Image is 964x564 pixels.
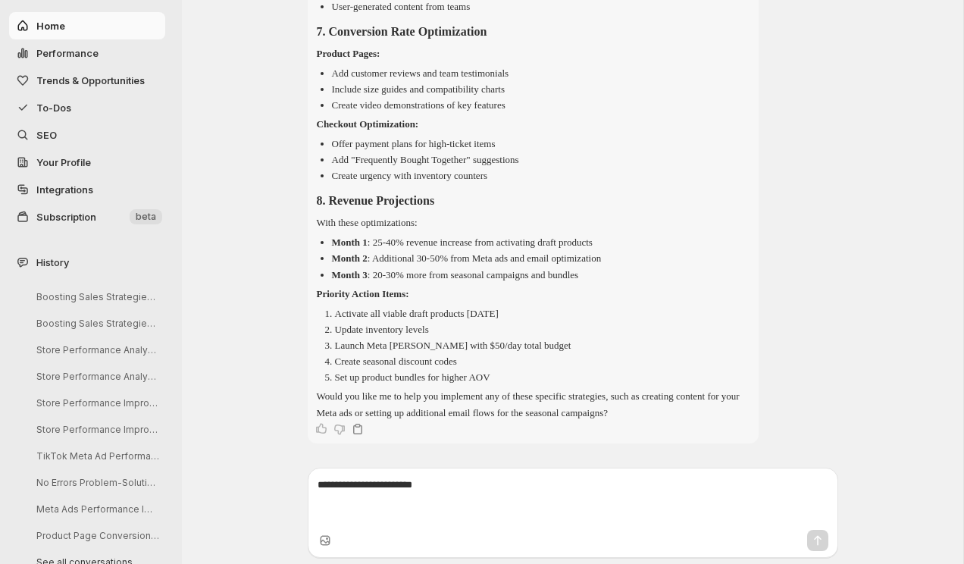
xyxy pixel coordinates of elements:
[24,391,168,415] button: Store Performance Improvement Strategy
[332,252,602,264] p: : Additional 30-50% from Meta ads and email optimization
[24,497,168,521] button: Meta Ads Performance Improvement
[332,252,368,264] strong: Month 2
[136,211,156,223] span: beta
[317,118,419,130] strong: Checkout Optimization:
[329,418,350,440] button: Thumbs down
[332,237,593,248] p: : 25-40% revenue increase from activating draft products
[317,388,750,421] p: Would you like me to help you implement any of these specific strategies, such as creating conten...
[9,39,165,67] button: Performance
[36,211,96,223] span: Subscription
[335,371,490,383] p: Set up product bundles for higher AOV
[24,418,168,441] button: Store Performance Improvement Analysis
[332,170,488,181] p: Create urgency with inventory counters
[335,308,499,319] p: Activate all viable draft products [DATE]
[24,338,168,362] button: Store Performance Analysis and Recommendations
[36,156,91,168] span: Your Profile
[9,94,165,121] button: To-Dos
[9,12,165,39] button: Home
[335,324,429,335] p: Update inventory levels
[332,99,505,111] p: Create video demonstrations of key features
[311,418,332,440] button: Thumbs up
[332,269,368,280] strong: Month 3
[36,47,99,59] span: Performance
[335,340,571,351] p: Launch Meta [PERSON_NAME] with $50/day total budget
[9,149,165,176] a: Your Profile
[24,471,168,494] button: No Errors Problem-Solution Ad Creatives
[332,138,496,149] p: Offer payment plans for high-ticket items
[24,365,168,388] button: Store Performance Analysis and Recommendations
[36,183,93,196] span: Integrations
[9,203,165,230] button: Subscription
[347,418,368,440] button: Copy text
[318,533,333,548] button: Upload image
[36,102,71,114] span: To-Dos
[36,255,69,270] span: History
[24,444,168,468] button: TikTok Meta Ad Performance Analysis
[332,67,509,79] p: Add customer reviews and team testimonials
[36,74,145,86] span: Trends & Opportunities
[24,524,168,547] button: Product Page Conversion Improvement
[332,154,519,165] p: Add "Frequently Bought Together" suggestions
[36,129,57,141] span: SEO
[332,269,579,280] p: : 20-30% more from seasonal campaigns and bundles
[332,237,368,248] strong: Month 1
[9,67,165,94] button: Trends & Opportunities
[335,356,457,367] p: Create seasonal discount codes
[24,312,168,335] button: Boosting Sales Strategies Discussion
[317,288,409,299] strong: Priority Action Items:
[9,121,165,149] a: SEO
[317,48,380,59] strong: Product Pages:
[317,194,435,207] strong: 8. Revenue Projections
[332,83,505,95] p: Include size guides and compatibility charts
[24,285,168,309] button: Boosting Sales Strategies Discussion
[332,1,471,12] p: User-generated content from teams
[36,20,65,32] span: Home
[317,215,750,231] p: With these optimizations:
[317,25,487,38] strong: 7. Conversion Rate Optimization
[9,176,165,203] a: Integrations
